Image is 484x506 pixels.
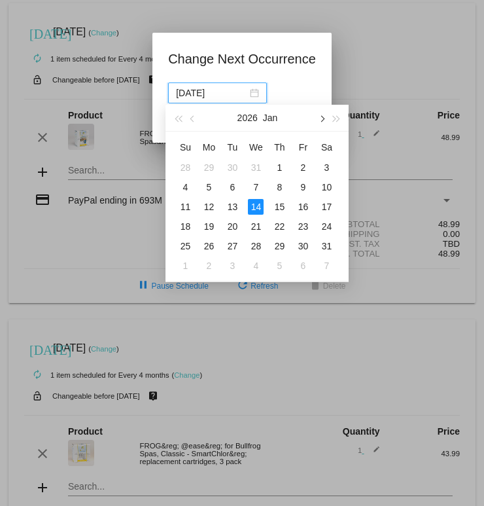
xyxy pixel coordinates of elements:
td: 1/13/2026 [220,197,244,217]
td: 1/10/2026 [315,177,338,197]
td: 2/7/2026 [315,256,338,276]
div: 6 [295,258,311,274]
td: 2/5/2026 [268,256,291,276]
td: 1/4/2026 [173,177,197,197]
td: 1/25/2026 [173,236,197,256]
div: 7 [319,258,334,274]
th: Wed [244,137,268,158]
div: 7 [248,179,264,195]
th: Sat [315,137,338,158]
td: 1/19/2026 [197,217,220,236]
td: 2/1/2026 [173,256,197,276]
div: 4 [177,179,193,195]
td: 2/6/2026 [291,256,315,276]
td: 1/30/2026 [291,236,315,256]
div: 28 [177,160,193,175]
th: Thu [268,137,291,158]
div: 29 [271,238,287,254]
th: Sun [173,137,197,158]
div: 10 [319,179,334,195]
div: 9 [295,179,311,195]
button: Last year (Control + left) [171,105,185,131]
button: 2026 [237,105,258,131]
th: Tue [220,137,244,158]
td: 1/22/2026 [268,217,291,236]
td: 1/23/2026 [291,217,315,236]
div: 8 [271,179,287,195]
div: 3 [319,160,334,175]
td: 1/17/2026 [315,197,338,217]
div: 13 [224,199,240,215]
h1: Change Next Occurrence [168,48,316,69]
div: 25 [177,238,193,254]
div: 1 [177,258,193,274]
div: 2 [201,258,216,274]
th: Fri [291,137,315,158]
div: 19 [201,219,216,234]
div: 5 [271,258,287,274]
div: 24 [319,219,334,234]
button: Previous month (PageUp) [186,105,200,131]
td: 1/2/2026 [291,158,315,177]
div: 4 [248,258,264,274]
td: 2/2/2026 [197,256,220,276]
div: 23 [295,219,311,234]
button: Jan [263,105,278,131]
div: 27 [224,238,240,254]
div: 11 [177,199,193,215]
div: 1 [271,160,287,175]
td: 1/14/2026 [244,197,268,217]
td: 1/11/2026 [173,197,197,217]
td: 1/5/2026 [197,177,220,197]
div: 2 [295,160,311,175]
td: 1/28/2026 [244,236,268,256]
div: 31 [319,238,334,254]
td: 1/26/2026 [197,236,220,256]
div: 30 [224,160,240,175]
div: 6 [224,179,240,195]
td: 12/28/2025 [173,158,197,177]
div: 31 [248,160,264,175]
td: 12/31/2025 [244,158,268,177]
div: 21 [248,219,264,234]
td: 1/8/2026 [268,177,291,197]
div: 3 [224,258,240,274]
td: 1/16/2026 [291,197,315,217]
div: 15 [271,199,287,215]
td: 1/21/2026 [244,217,268,236]
div: 29 [201,160,216,175]
button: Next year (Control + right) [329,105,343,131]
td: 2/3/2026 [220,256,244,276]
div: 18 [177,219,193,234]
td: 1/15/2026 [268,197,291,217]
td: 1/1/2026 [268,158,291,177]
td: 1/7/2026 [244,177,268,197]
div: 16 [295,199,311,215]
div: 30 [295,238,311,254]
td: 1/6/2026 [220,177,244,197]
td: 2/4/2026 [244,256,268,276]
td: 1/24/2026 [315,217,338,236]
input: Select date [176,86,247,100]
td: 12/29/2025 [197,158,220,177]
td: 1/20/2026 [220,217,244,236]
td: 1/18/2026 [173,217,197,236]
td: 1/3/2026 [315,158,338,177]
td: 1/31/2026 [315,236,338,256]
div: 28 [248,238,264,254]
div: 5 [201,179,216,195]
td: 1/29/2026 [268,236,291,256]
th: Mon [197,137,220,158]
td: 1/9/2026 [291,177,315,197]
button: Next month (PageDown) [315,105,329,131]
div: 14 [248,199,264,215]
div: 12 [201,199,216,215]
td: 1/27/2026 [220,236,244,256]
div: 22 [271,219,287,234]
div: 17 [319,199,334,215]
td: 1/12/2026 [197,197,220,217]
div: 20 [224,219,240,234]
td: 12/30/2025 [220,158,244,177]
div: 26 [201,238,216,254]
